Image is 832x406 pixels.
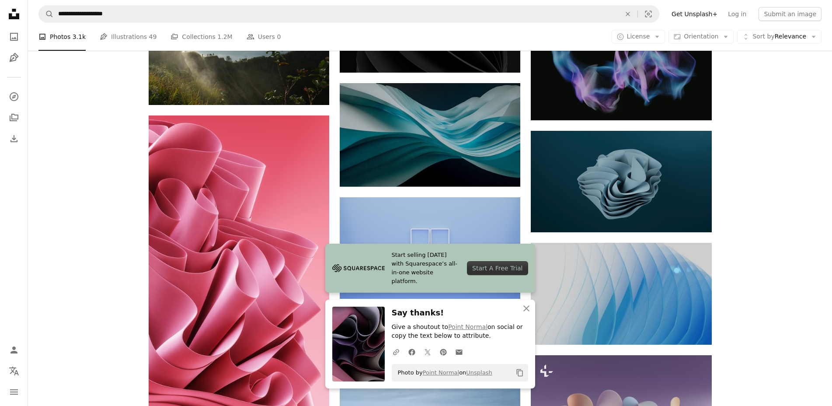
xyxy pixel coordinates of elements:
[392,323,528,340] p: Give a shoutout to on social or copy the text below to attribute.
[325,244,535,293] a: Start selling [DATE] with Squarespace’s all-in-one website platform.Start A Free Trial
[531,178,711,185] a: logo
[149,272,329,280] a: a close up of a pink abstract background
[467,261,528,275] div: Start A Free Trial
[684,33,718,40] span: Orientation
[38,5,659,23] form: Find visuals sitewide
[627,33,650,40] span: License
[149,32,157,42] span: 49
[100,23,157,51] a: Illustrations 49
[531,290,711,297] a: a blue and white abstract background with wavy lines
[332,262,385,275] img: file-1705255347840-230a6ab5bca9image
[392,251,460,286] span: Start selling [DATE] with Squarespace’s all-in-one website platform.
[171,23,232,51] a: Collections 1.2M
[340,131,520,139] a: a computer screen with a wavy design on it
[435,343,451,360] a: Share on Pinterest
[759,7,822,21] button: Submit an image
[752,33,774,40] span: Sort by
[737,30,822,44] button: Sort byRelevance
[5,341,23,359] a: Log in / Sign up
[5,5,23,24] a: Home — Unsplash
[5,88,23,105] a: Explore
[531,243,711,344] img: a blue and white abstract background with wavy lines
[393,366,492,380] span: Photo by on
[404,343,420,360] a: Share on Facebook
[5,109,23,126] a: Collections
[612,30,665,44] button: License
[247,23,281,51] a: Users 0
[340,197,520,299] img: a blue background with a white square in the middle
[466,369,492,376] a: Unsplash
[531,56,711,64] a: a blurry image of blue and purple smoke on a black background
[531,131,711,232] img: logo
[340,83,520,186] img: a computer screen with a wavy design on it
[217,32,232,42] span: 1.2M
[392,307,528,319] h3: Say thanks!
[512,365,527,380] button: Copy to clipboard
[723,7,752,21] a: Log in
[5,362,23,380] button: Language
[277,32,281,42] span: 0
[423,369,459,376] a: Point Normal
[451,343,467,360] a: Share over email
[448,323,487,330] a: Point Normal
[618,6,637,22] button: Clear
[5,383,23,401] button: Menu
[666,7,723,21] a: Get Unsplash+
[5,130,23,147] a: Download History
[5,28,23,45] a: Photos
[638,6,659,22] button: Visual search
[668,30,734,44] button: Orientation
[420,343,435,360] a: Share on Twitter
[752,32,806,41] span: Relevance
[39,6,54,22] button: Search Unsplash
[5,49,23,66] a: Illustrations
